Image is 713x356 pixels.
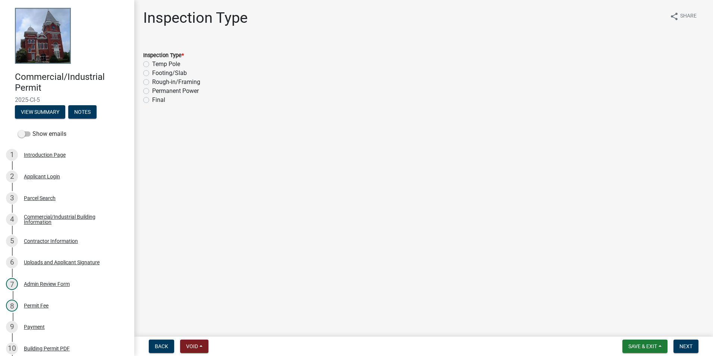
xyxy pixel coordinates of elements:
wm-modal-confirm: Summary [15,109,65,115]
span: Save & Exit [628,343,657,349]
div: Commercial/Industrial Building Information [24,214,122,225]
label: Permanent Power [152,87,199,96]
span: Next [679,343,692,349]
button: Void [180,340,208,353]
label: Show emails [18,129,66,138]
h1: Inspection Type [143,9,248,27]
div: 6 [6,256,18,268]
div: Contractor Information [24,238,78,244]
wm-modal-confirm: Notes [68,109,97,115]
div: 1 [6,149,18,161]
button: shareShare [664,9,703,24]
div: Admin Review Form [24,281,70,287]
h4: Commercial/Industrial Permit [15,72,128,93]
div: 10 [6,343,18,355]
div: 5 [6,235,18,247]
div: Applicant Login [24,174,60,179]
div: Parcel Search [24,196,56,201]
label: Rough-in/Framing [152,78,200,87]
button: Back [149,340,174,353]
div: 2 [6,171,18,182]
img: Talbot County, Georgia [15,8,71,64]
span: 2025-CI-5 [15,96,119,103]
button: Next [673,340,698,353]
div: 8 [6,300,18,312]
span: Back [155,343,168,349]
label: Temp Pole [152,60,180,69]
div: Building Permit PDF [24,346,70,351]
div: 7 [6,278,18,290]
label: Footing/Slab [152,69,187,78]
div: Introduction Page [24,152,66,157]
div: Uploads and Applicant Signature [24,260,100,265]
span: Void [186,343,198,349]
label: Final [152,96,165,104]
button: Save & Exit [622,340,668,353]
div: 3 [6,192,18,204]
div: 9 [6,321,18,333]
button: Notes [68,105,97,119]
div: Payment [24,324,45,330]
label: Inspection Type [143,53,184,58]
span: Share [680,12,697,21]
button: View Summary [15,105,65,119]
i: share [670,12,679,21]
div: Permit Fee [24,303,48,308]
div: 4 [6,213,18,225]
